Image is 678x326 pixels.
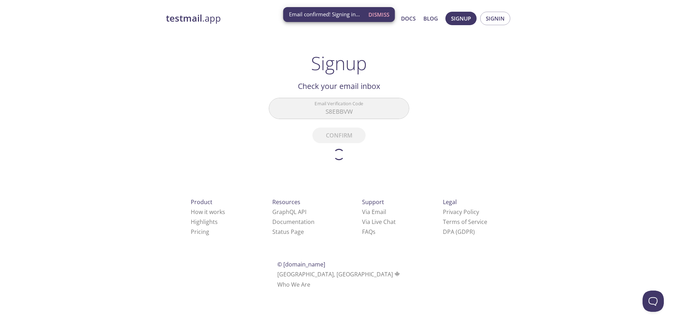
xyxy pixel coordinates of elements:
[191,218,218,226] a: Highlights
[445,12,477,25] button: Signup
[272,218,315,226] a: Documentation
[166,12,333,24] a: testmail.app
[272,198,300,206] span: Resources
[362,198,384,206] span: Support
[443,228,475,236] a: DPA (GDPR)
[362,228,376,236] a: FAQ
[277,270,401,278] span: [GEOGRAPHIC_DATA], [GEOGRAPHIC_DATA]
[269,80,409,92] h2: Check your email inbox
[362,208,386,216] a: Via Email
[443,198,457,206] span: Legal
[272,208,306,216] a: GraphQL API
[373,228,376,236] span: s
[191,228,209,236] a: Pricing
[486,14,505,23] span: Signin
[277,281,310,288] a: Who We Are
[366,8,392,21] button: Dismiss
[191,198,212,206] span: Product
[368,10,389,19] span: Dismiss
[480,12,510,25] button: Signin
[401,14,416,23] a: Docs
[443,218,487,226] a: Terms of Service
[451,14,471,23] span: Signup
[191,208,225,216] a: How it works
[272,228,304,236] a: Status Page
[277,260,325,268] span: © [DOMAIN_NAME]
[443,208,479,216] a: Privacy Policy
[643,291,664,312] iframe: Help Scout Beacon - Open
[311,52,367,74] h1: Signup
[289,11,360,18] span: Email confirmed! Signing in...
[423,14,438,23] a: Blog
[362,218,396,226] a: Via Live Chat
[166,12,202,24] strong: testmail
